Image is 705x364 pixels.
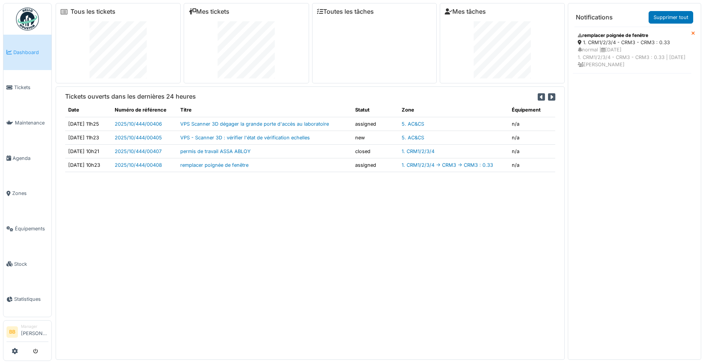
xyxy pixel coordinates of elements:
a: 2025/10/444/00408 [115,162,162,168]
td: assigned [352,158,399,172]
td: [DATE] 10h23 [65,158,112,172]
div: 1. CRM1/2/3/4 - CRM3 - CRM3 : 0.33 [578,39,686,46]
span: Statistiques [14,295,48,303]
span: Équipements [15,225,48,232]
span: Zones [12,190,48,197]
a: permis de travail ASSA ABLOY [180,148,251,154]
a: 1. CRM1/2/3/4 [402,148,434,154]
th: Date [65,103,112,117]
td: new [352,131,399,144]
td: [DATE] 11h23 [65,131,112,144]
td: [DATE] 10h21 [65,144,112,158]
th: Zone [399,103,509,117]
td: n/a [509,131,555,144]
a: remplacer poignée de fenêtre 1. CRM1/2/3/4 - CRM3 - CRM3 : 0.33 normal |[DATE]1. CRM1/2/3/4 - CRM... [573,27,691,73]
a: Équipements [3,211,51,246]
div: normal | [DATE] 1. CRM1/2/3/4 - CRM3 - CRM3 : 0.33 | [DATE] [PERSON_NAME] [578,46,686,68]
a: 2025/10/444/00407 [115,148,162,154]
span: Tickets [14,84,48,91]
h6: Notifications [576,14,613,21]
a: Supprimer tout [649,11,693,24]
a: Dashboard [3,35,51,70]
a: Toutes les tâches [317,8,374,15]
a: Mes tâches [445,8,486,15]
span: Maintenance [15,119,48,126]
a: Maintenance [3,105,51,140]
td: [DATE] 11h25 [65,117,112,131]
a: 2025/10/444/00406 [115,121,162,127]
a: remplacer poignée de fenêtre [180,162,248,168]
img: Badge_color-CXgf-gQk.svg [16,8,39,30]
a: Tickets [3,70,51,105]
th: Numéro de référence [112,103,177,117]
span: Agenda [13,155,48,162]
span: Dashboard [13,49,48,56]
a: VPS Scanner 3D dégager la grande porte d'accès au laboratoire [180,121,329,127]
div: Manager [21,324,48,329]
a: VPS - Scanner 3D : vérifier l'état de vérification echelles [180,135,310,140]
th: Équipement [509,103,555,117]
a: Mes tickets [189,8,229,15]
a: 5. AC&CS [402,121,424,127]
td: n/a [509,144,555,158]
th: Titre [177,103,352,117]
th: Statut [352,103,399,117]
a: Stock [3,246,51,282]
div: remplacer poignée de fenêtre [578,32,686,39]
td: assigned [352,117,399,131]
a: Tous les tickets [70,8,115,15]
li: BB [6,326,18,338]
h6: Tickets ouverts dans les dernières 24 heures [65,93,196,100]
a: 2025/10/444/00405 [115,135,162,140]
a: Agenda [3,140,51,176]
a: Zones [3,176,51,211]
a: Statistiques [3,282,51,317]
a: 5. AC&CS [402,135,424,140]
td: n/a [509,158,555,172]
a: BB Manager[PERSON_NAME] [6,324,48,342]
li: [PERSON_NAME] [21,324,48,340]
span: Stock [14,260,48,268]
td: closed [352,144,399,158]
td: n/a [509,117,555,131]
a: 1. CRM1/2/3/4 -> CRM3 -> CRM3 : 0.33 [402,162,493,168]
